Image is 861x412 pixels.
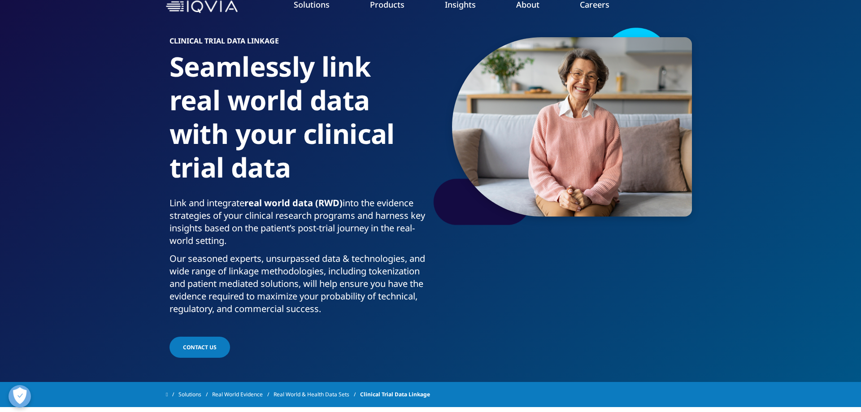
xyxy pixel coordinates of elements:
img: 4006_happy-old-woman.png [452,37,692,217]
p: Link and integrate into the evidence strategies of your clinical research programs and harness ke... [170,197,427,252]
h6: Clinical Trial Data Linkage [170,37,427,50]
p: Our seasoned experts, unsurpassed data & technologies, and wide range of linkage methodologies, i... [170,252,427,321]
strong: real world data (RWD) [244,197,343,209]
img: IQVIA Healthcare Information Technology and Pharma Clinical Research Company [166,0,238,13]
h1: Seamlessly link real world data with your clinical trial data [170,50,427,197]
span: CONTACT US [183,343,217,351]
a: Real World Evidence [212,386,274,403]
span: Clinical Trial Data Linkage [360,386,430,403]
button: Open Preferences [9,385,31,408]
a: CONTACT US [170,337,230,358]
a: Solutions [178,386,212,403]
a: Real World & Health Data Sets [274,386,360,403]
